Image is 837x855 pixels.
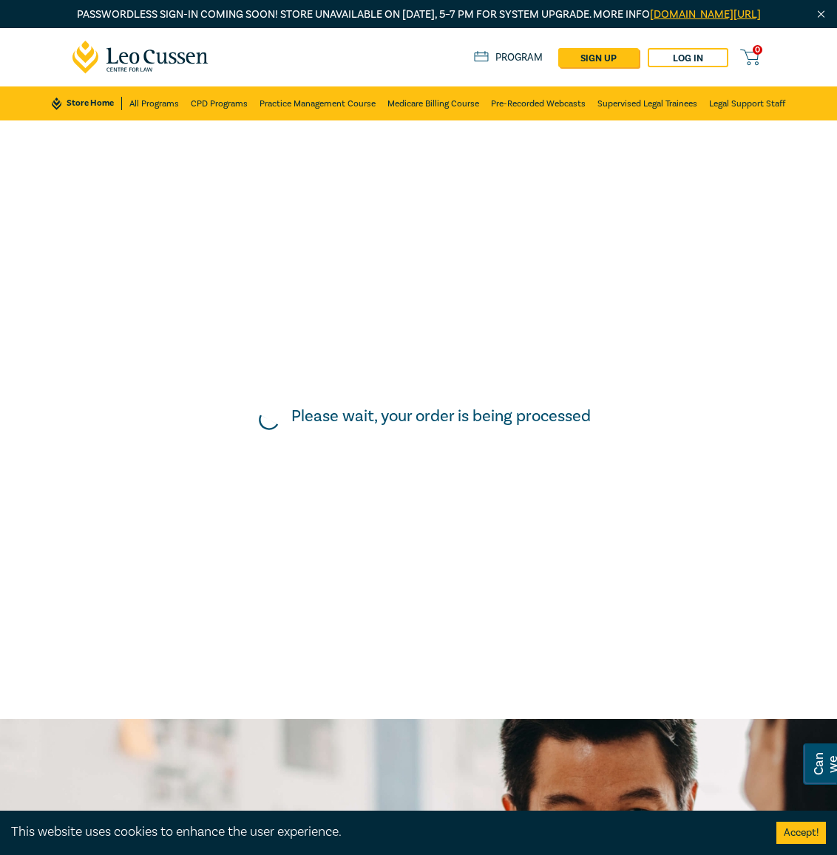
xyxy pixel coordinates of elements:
a: Program [474,51,543,64]
a: Store Home [52,97,122,110]
a: [DOMAIN_NAME][URL] [650,7,761,21]
a: Pre-Recorded Webcasts [491,86,586,120]
a: Medicare Billing Course [387,86,479,120]
button: Accept cookies [776,822,826,844]
a: Supervised Legal Trainees [597,86,697,120]
a: sign up [558,48,639,67]
h5: Please wait, your order is being processed [291,406,591,426]
a: Practice Management Course [260,86,376,120]
a: Legal Support Staff [709,86,785,120]
span: 0 [753,45,762,55]
a: All Programs [129,86,179,120]
p: Passwordless sign-in coming soon! Store unavailable on [DATE], 5–7 PM for system upgrade. More info [72,7,765,23]
a: Log in [648,48,728,67]
img: Close [815,8,827,21]
a: CPD Programs [191,86,248,120]
div: This website uses cookies to enhance the user experience. [11,822,754,842]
